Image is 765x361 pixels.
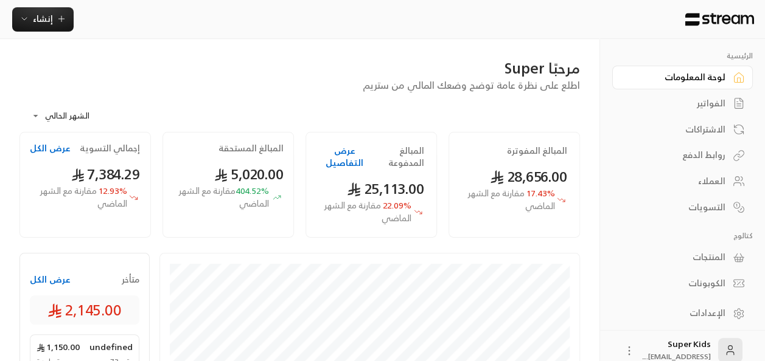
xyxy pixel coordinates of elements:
span: 12.93 % [30,185,127,210]
img: Logo [684,13,755,26]
span: undefined [89,341,133,353]
div: لوحة المعلومات [627,71,725,83]
h2: إجمالي التسوية [80,142,140,154]
span: 17.43 % [461,187,554,213]
div: الفواتير [627,97,725,109]
a: التسويات [612,195,753,219]
a: الإعدادات [612,301,753,325]
div: روابط الدفع [627,149,725,161]
span: متأخر [122,273,139,286]
div: التسويات [627,201,725,213]
div: الإعدادات [627,307,725,319]
h2: المبالغ المستحقة [218,142,284,154]
div: العملاء [627,175,725,187]
h2: المبالغ المدفوعة [371,145,424,169]
span: 25,113.00 [347,176,424,201]
a: الاشتراكات [612,117,753,141]
div: الكوبونات [627,277,725,289]
div: الاشتراكات [627,123,725,136]
span: 28,656.00 [490,164,567,189]
a: روابط الدفع [612,143,753,167]
div: الشهر الحالي [26,100,117,132]
span: 22.09 % [318,199,411,225]
p: كتالوج [612,231,753,241]
span: مقارنة مع الشهر الماضي [467,185,554,213]
button: إنشاء [12,7,74,32]
span: اطلع على نظرة عامة توضح وضعك المالي من ستريم [363,77,580,94]
span: إنشاء [33,11,53,26]
span: مقارنة مع الشهر الماضي [40,183,127,211]
span: 7,384.29 [71,162,141,187]
a: العملاء [612,170,753,193]
a: الفواتير [612,92,753,115]
span: 1,150.00 [37,341,80,353]
a: لوحة المعلومات [612,66,753,89]
a: الكوبونات [612,272,753,295]
span: 2,145.00 [47,300,122,320]
span: مقارنة مع الشهر الماضي [179,183,269,211]
div: المنتجات [627,251,725,263]
a: المنتجات [612,246,753,269]
button: عرض الكل [30,273,71,286]
span: 5,020.00 [214,162,284,187]
button: عرض التفاصيل [318,145,371,169]
span: مقارنة مع الشهر الماضي [324,198,411,225]
span: 404.52 % [173,185,268,210]
button: عرض الكل [30,142,71,154]
p: الرئيسية [612,51,753,61]
div: مرحبًا Super [19,58,580,78]
h2: المبالغ المفوترة [507,145,567,157]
